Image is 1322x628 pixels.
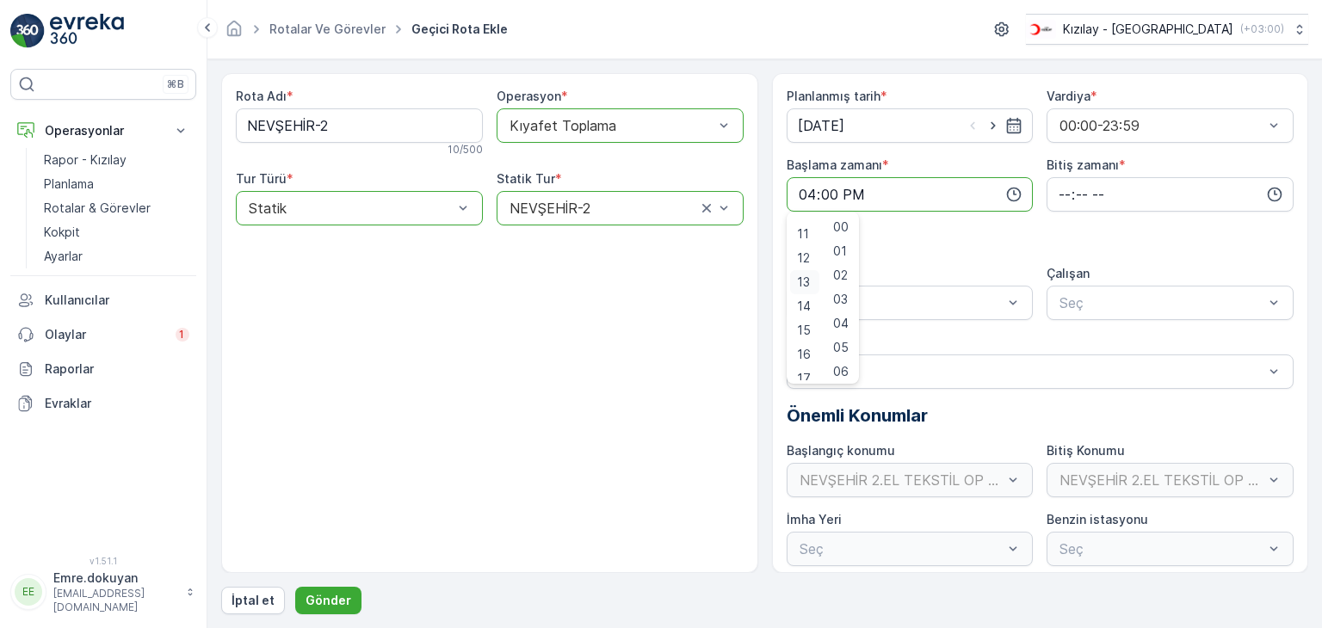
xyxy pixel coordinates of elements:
label: Başlama zamanı [787,157,882,172]
p: Seç [1059,292,1263,313]
a: Olaylar1 [10,317,196,352]
label: Bitiş zamanı [1047,157,1119,172]
p: [EMAIL_ADDRESS][DOMAIN_NAME] [53,587,177,614]
a: Evraklar [10,386,196,421]
p: Gönder [306,592,351,609]
span: 06 [833,363,849,380]
label: İmha Yeri [787,512,842,526]
p: 10 / 500 [448,143,483,157]
p: Önemli Konumlar [787,403,1294,428]
ul: Menu [787,212,859,384]
span: 04 [833,315,849,332]
a: Rapor - Kızılay [37,148,196,172]
p: Kızılay - [GEOGRAPHIC_DATA] [1063,21,1233,38]
p: 1 [179,328,186,342]
input: dd/mm/yyyy [787,108,1034,143]
span: Geçici Rota Ekle [408,21,511,38]
p: Seç [800,361,1264,382]
p: Kokpit [44,224,80,241]
span: 02 [833,267,848,284]
a: Planlama [37,172,196,196]
label: Rota Adı [236,89,287,103]
span: 01 [833,243,847,260]
label: Tur Türü [236,171,287,186]
span: 03 [833,291,848,308]
span: 13 [797,274,810,291]
label: Benzin istasyonu [1047,512,1148,526]
a: Ana Sayfa [225,26,244,40]
a: Rotalar & Görevler [37,196,196,220]
img: k%C4%B1z%C4%B1lay_D5CCths_t1JZB0k.png [1026,20,1056,39]
button: Kızılay - [GEOGRAPHIC_DATA](+03:00) [1026,14,1308,45]
span: 00 [833,219,849,236]
label: Bitiş Konumu [1047,443,1125,458]
span: 12 [797,249,810,267]
button: İptal et [221,587,285,614]
a: Raporlar [10,352,196,386]
span: v 1.51.1 [10,556,196,566]
span: 17 [797,370,811,387]
p: Emre.dokuyan [53,570,177,587]
span: 11 [797,225,809,243]
span: 05 [833,339,849,356]
button: EEEmre.dokuyan[EMAIL_ADDRESS][DOMAIN_NAME] [10,570,196,614]
p: Evraklar [45,395,189,412]
img: logo_light-DOdMpM7g.png [50,14,124,48]
a: Kokpit [37,220,196,244]
label: Statik Tur [497,171,555,186]
span: 16 [797,346,811,363]
label: Çalışan [1047,266,1090,280]
p: Olaylar [45,326,165,343]
button: Gönder [295,587,361,614]
p: Seç [800,292,1004,313]
div: EE [15,578,42,606]
p: ( +03:00 ) [1240,22,1284,36]
p: Rotalar & Görevler [44,200,151,217]
img: logo [10,14,45,48]
button: Operasyonlar [10,114,196,148]
p: Ayarlar [44,248,83,265]
a: Rotalar ve Görevler [269,22,386,36]
p: Raporlar [45,360,189,378]
span: 15 [797,322,811,339]
p: Rapor - Kızılay [44,151,127,169]
p: ⌘B [167,77,184,91]
span: 14 [797,298,811,315]
a: Kullanıcılar [10,283,196,317]
p: İptal et [232,592,275,609]
p: Planlama [44,175,94,193]
label: Vardiya [1047,89,1090,103]
label: Operasyon [497,89,561,103]
label: Başlangıç konumu [787,443,895,458]
a: Ayarlar [37,244,196,268]
p: Operasyonlar [45,122,162,139]
p: Kullanıcılar [45,292,189,309]
label: Planlanmış tarih [787,89,880,103]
